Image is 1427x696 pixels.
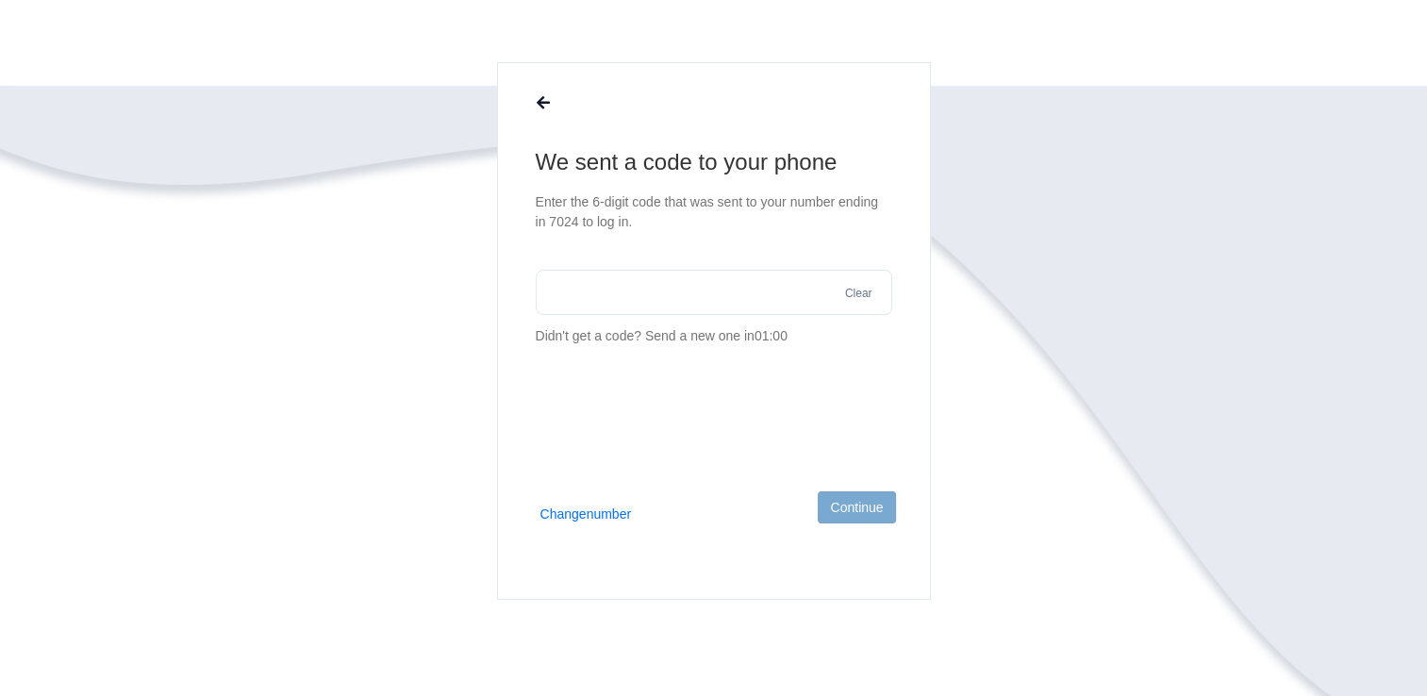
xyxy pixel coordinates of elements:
[839,285,878,303] button: Clear
[536,326,892,346] p: Didn't get a code?
[536,192,892,232] p: Enter the 6-digit code that was sent to your number ending in 7024 to log in.
[645,328,788,343] span: Send a new one in 01:00
[536,147,892,177] h1: We sent a code to your phone
[540,505,632,523] button: Changenumber
[818,491,895,523] button: Continue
